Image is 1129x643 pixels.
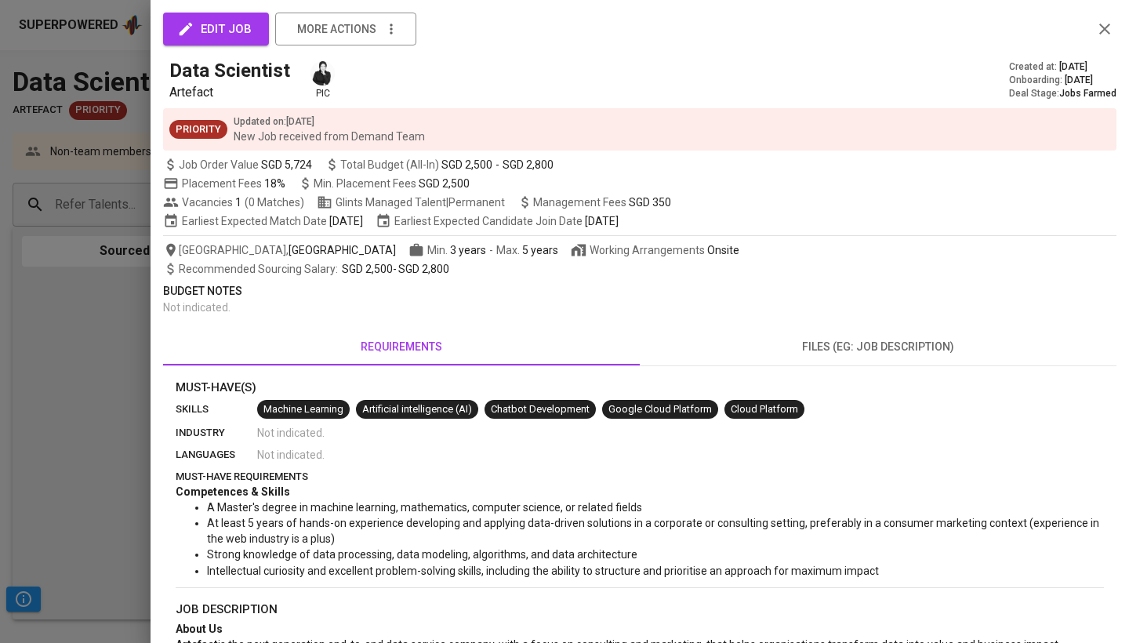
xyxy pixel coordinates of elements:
span: SGD 2,800 [503,157,554,173]
span: Recommended Sourcing Salary : [179,263,340,275]
span: Artefact [169,85,213,100]
span: SGD 2,500 [441,157,492,173]
span: SGD 2,500 [342,263,393,275]
span: 1 [233,194,241,210]
span: SGD 2,500 [419,177,470,190]
span: Min. [427,244,486,256]
p: Updated on : [DATE] [234,114,425,129]
span: - [179,261,449,277]
span: Working Arrangements [571,242,739,258]
span: Cloud Platform [724,402,804,417]
span: Artificial intelligence (AI) [356,402,478,417]
span: Not indicated . [163,301,231,314]
span: edit job [180,19,252,39]
span: 18% [264,177,285,190]
p: Must-Have(s) [176,379,1104,397]
div: Onboarding : [1009,74,1116,87]
span: [DATE] [585,213,619,229]
span: SGD 350 [629,196,671,209]
button: edit job [163,13,269,45]
span: Strong knowledge of data processing, data modeling, algorithms, and data architecture [207,548,637,561]
span: - [489,242,493,258]
span: Not indicated . [257,447,325,463]
p: skills [176,401,257,417]
span: Total Budget (All-In) [325,157,554,173]
span: files (eg: job description) [649,337,1107,357]
span: [GEOGRAPHIC_DATA] [289,242,396,258]
span: Not indicated . [257,425,325,441]
span: Machine Learning [257,402,350,417]
span: SGD 2,800 [398,263,449,275]
p: Budget Notes [163,283,1116,300]
span: Earliest Expected Candidate Join Date [376,213,619,229]
span: Glints Managed Talent | Permanent [317,194,505,210]
p: must-have requirements [176,469,1104,485]
span: SGD 5,724 [261,157,312,173]
span: Google Cloud Platform [602,402,718,417]
span: Competences & Skills [176,485,290,498]
p: New Job received from Demand Team [234,129,425,144]
span: About Us [176,623,223,635]
span: [DATE] [1059,60,1087,74]
p: job description [176,601,1104,619]
span: Intellectual curiosity and excellent problem-solving skills, including the ability to structure a... [207,565,879,577]
span: Priority [169,122,227,137]
span: 5 years [522,244,558,256]
span: At least 5 years of hands-on experience developing and applying data-driven solutions in a corpor... [207,517,1102,545]
img: medwi@glints.com [310,61,335,85]
span: Vacancies ( 0 Matches ) [163,194,304,210]
span: [DATE] [329,213,363,229]
span: Job Order Value [163,157,312,173]
div: Onsite [707,242,739,258]
span: A Master's degree in machine learning, mathematics, computer science, or related fields [207,501,642,514]
p: industry [176,425,257,441]
span: - [496,157,499,173]
div: Deal Stage : [1009,87,1116,100]
span: more actions [297,20,376,39]
span: Max. [496,244,558,256]
p: languages [176,447,257,463]
div: pic [309,60,336,100]
button: more actions [275,13,416,45]
span: Jobs Farmed [1059,88,1116,99]
span: Management Fees [533,196,671,209]
span: Chatbot Development [485,402,596,417]
span: Min. Placement Fees [314,177,470,190]
span: 3 years [450,244,486,256]
span: requirements [172,337,630,357]
div: Created at : [1009,60,1116,74]
span: [DATE] [1065,74,1093,87]
span: Earliest Expected Match Date [163,213,363,229]
h5: Data Scientist [169,58,290,83]
span: [GEOGRAPHIC_DATA] , [163,242,396,258]
span: Placement Fees [182,177,285,190]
